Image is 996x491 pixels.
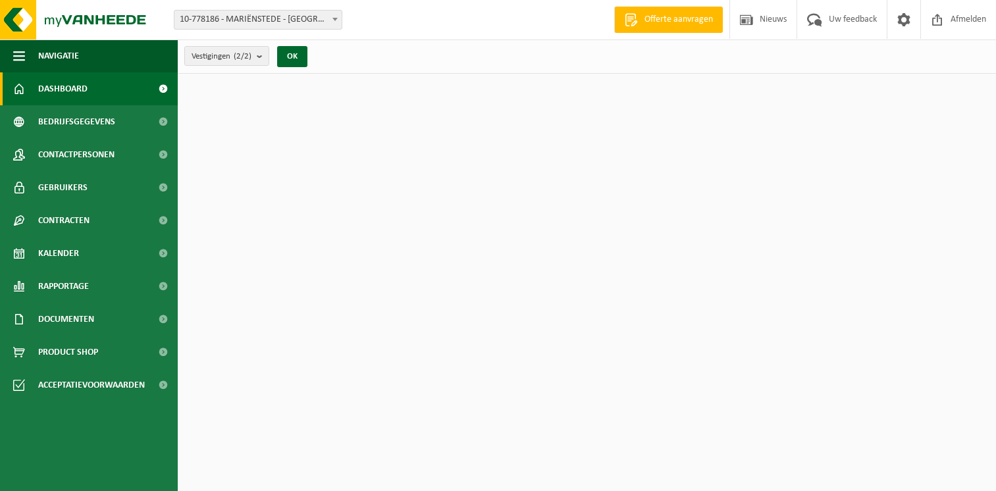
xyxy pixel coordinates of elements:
span: Documenten [38,303,94,336]
span: 10-778186 - MARIËNSTEDE - DADIZELE [174,11,342,29]
span: Navigatie [38,39,79,72]
span: Product Shop [38,336,98,369]
span: Offerte aanvragen [641,13,716,26]
button: Vestigingen(2/2) [184,46,269,66]
span: Dashboard [38,72,88,105]
a: Offerte aanvragen [614,7,723,33]
span: Gebruikers [38,171,88,204]
span: Contactpersonen [38,138,115,171]
span: Vestigingen [192,47,251,66]
count: (2/2) [234,52,251,61]
span: Rapportage [38,270,89,303]
span: 10-778186 - MARIËNSTEDE - DADIZELE [174,10,342,30]
span: Contracten [38,204,90,237]
span: Kalender [38,237,79,270]
span: Acceptatievoorwaarden [38,369,145,401]
button: OK [277,46,307,67]
span: Bedrijfsgegevens [38,105,115,138]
